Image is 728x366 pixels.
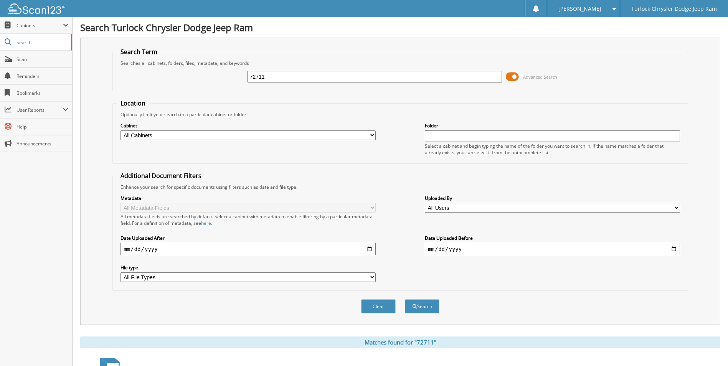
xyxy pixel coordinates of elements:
label: Date Uploaded After [121,235,376,241]
legend: Search Term [117,48,161,56]
label: Date Uploaded Before [425,235,680,241]
span: Search [17,39,67,46]
img: scan123-logo-white.svg [8,3,65,14]
button: Search [405,299,439,313]
div: Enhance your search for specific documents using filters such as date and file type. [117,184,683,190]
label: Metadata [121,195,376,201]
h1: Search Turlock Chrysler Dodge Jeep Ram [80,21,720,34]
input: end [425,243,680,255]
label: Uploaded By [425,195,680,201]
span: Advanced Search [523,74,557,80]
input: start [121,243,376,255]
div: Optionally limit your search to a particular cabinet or folder [117,111,683,118]
span: Announcements [17,140,68,147]
span: Scan [17,56,68,63]
span: Bookmarks [17,90,68,96]
span: Cabinets [17,22,63,29]
div: Select a cabinet and begin typing the name of the folder you want to search in. If the name match... [425,143,680,156]
span: [PERSON_NAME] [558,7,601,11]
label: Folder [425,122,680,129]
span: Turlock Chrysler Dodge Jeep Ram [631,7,717,11]
legend: Location [117,99,149,107]
label: Cabinet [121,122,376,129]
span: Reminders [17,73,68,79]
div: All metadata fields are searched by default. Select a cabinet with metadata to enable filtering b... [121,213,376,226]
a: here [201,220,211,226]
label: File type [121,264,376,271]
span: Help [17,124,68,130]
span: User Reports [17,107,63,113]
button: Clear [361,299,396,313]
div: Matches found for "72711" [80,336,720,348]
div: Searches all cabinets, folders, files, metadata, and keywords [117,60,683,66]
legend: Additional Document Filters [117,171,205,180]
